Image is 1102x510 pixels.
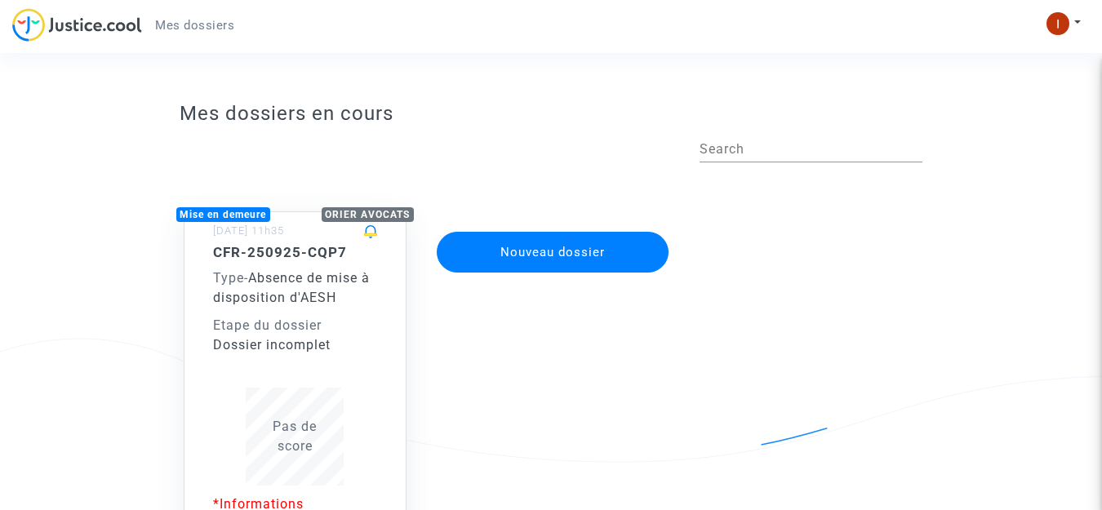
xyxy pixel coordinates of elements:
[176,207,271,222] div: Mise en demeure
[142,13,247,38] a: Mes dossiers
[437,232,669,273] button: Nouveau dossier
[273,419,317,454] span: Pas de score
[12,8,142,42] img: jc-logo.svg
[435,221,670,237] a: Nouveau dossier
[322,207,415,222] div: ORIER AVOCATS
[155,18,234,33] span: Mes dossiers
[213,335,378,355] div: Dossier incomplet
[1046,12,1069,35] img: ACg8ocJYldS7rz8Mxwh1MzqdTAw2PJ08KUSmIKBER5ZsOEoivOH4nQ=s96-c
[180,102,923,126] h3: Mes dossiers en cours
[213,224,284,237] small: [DATE] 11h35
[213,270,244,286] span: Type
[213,270,370,305] span: Absence de mise à disposition d'AESH
[213,316,378,335] div: Etape du dossier
[213,270,248,286] span: -
[213,244,378,260] h5: CFR-250925-CQP7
